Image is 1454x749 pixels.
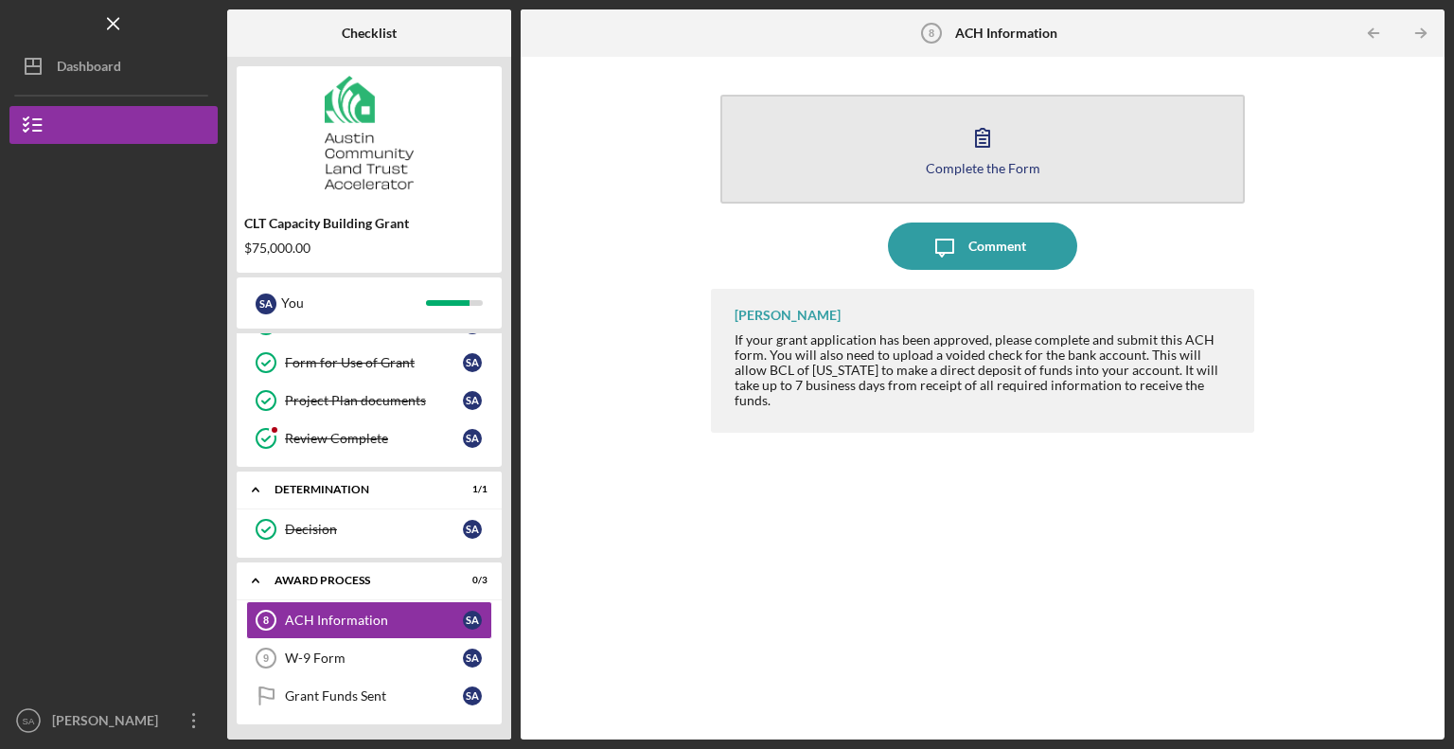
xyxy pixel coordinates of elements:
img: Product logo [237,76,502,189]
button: SA[PERSON_NAME] [9,702,218,740]
div: If your grant application has been approved, please complete and submit this ACH form. You will a... [735,332,1235,408]
button: Dashboard [9,47,218,85]
b: Checklist [342,26,397,41]
tspan: 8 [929,27,934,39]
div: ACH Information [285,613,463,628]
div: S A [463,611,482,630]
div: Project Plan documents [285,393,463,408]
text: SA [23,716,35,726]
div: Comment [968,223,1026,270]
div: S A [463,353,482,372]
a: Review CompleteSA [246,419,492,457]
tspan: 9 [263,652,269,664]
div: $75,000.00 [244,241,494,256]
a: DecisionSA [246,510,492,548]
tspan: 8 [263,615,269,626]
a: Grant Funds SentSA [246,677,492,715]
div: W-9 Form [285,651,463,666]
div: CLT Capacity Building Grant [244,216,494,231]
div: [PERSON_NAME] [735,308,841,323]
button: Complete the Form [720,95,1245,204]
div: 1 / 1 [453,484,488,495]
div: Form for Use of Grant [285,355,463,370]
div: S A [463,687,482,705]
a: 9W-9 FormSA [246,639,492,677]
div: [PERSON_NAME] [47,702,170,744]
div: Grant Funds Sent [285,688,463,704]
div: Complete the Form [926,161,1040,175]
div: Award Process [275,575,440,586]
div: Determination [275,484,440,495]
div: S A [463,429,482,448]
div: S A [463,649,482,668]
a: Project Plan documentsSA [246,382,492,419]
div: Review Complete [285,431,463,446]
b: ACH Information [955,26,1057,41]
div: S A [463,520,482,539]
div: Dashboard [57,47,121,90]
div: 0 / 3 [453,575,488,586]
button: Comment [888,223,1077,270]
div: Decision [285,522,463,537]
a: Form for Use of GrantSA [246,344,492,382]
div: S A [256,294,276,314]
a: 8ACH InformationSA [246,601,492,639]
div: You [281,287,426,319]
div: S A [463,391,482,410]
